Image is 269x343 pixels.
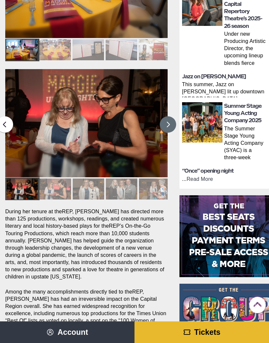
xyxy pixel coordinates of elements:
[194,328,220,336] span: Tickets
[182,73,246,80] a: Jazz on [PERSON_NAME]
[5,208,168,280] p: During her tenure at theREP, [PERSON_NAME] has directed more than 125 productions, workshops, rea...
[182,102,222,143] img: thumbnail: Summer Stage Young Acting Company 2025
[134,321,269,343] a: Tickets
[187,176,213,182] a: Read More
[5,288,168,339] p: Among the many accomplishments directly tied to theREP, [PERSON_NAME] has had an irreversible imp...
[160,116,176,133] button: Next slide
[57,328,88,336] span: Account
[182,81,267,97] p: This summer, Jazz on [PERSON_NAME] lit up downtown [GEOGRAPHIC_DATA] every [DATE] with live, lunc...
[182,168,234,174] a: “Once” opening night
[249,297,262,310] a: Back to Top
[224,103,261,124] a: Summer Stage Young Acting Company 2025
[224,125,267,162] p: The Summer Stage Young Acting Company (SYAC) is a three‑week intensive theater program held at [G...
[182,176,267,183] p: ...
[224,30,267,68] p: Under new Producing Artistic Director, the upcoming lineup blends fierce humor and dazzling theat...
